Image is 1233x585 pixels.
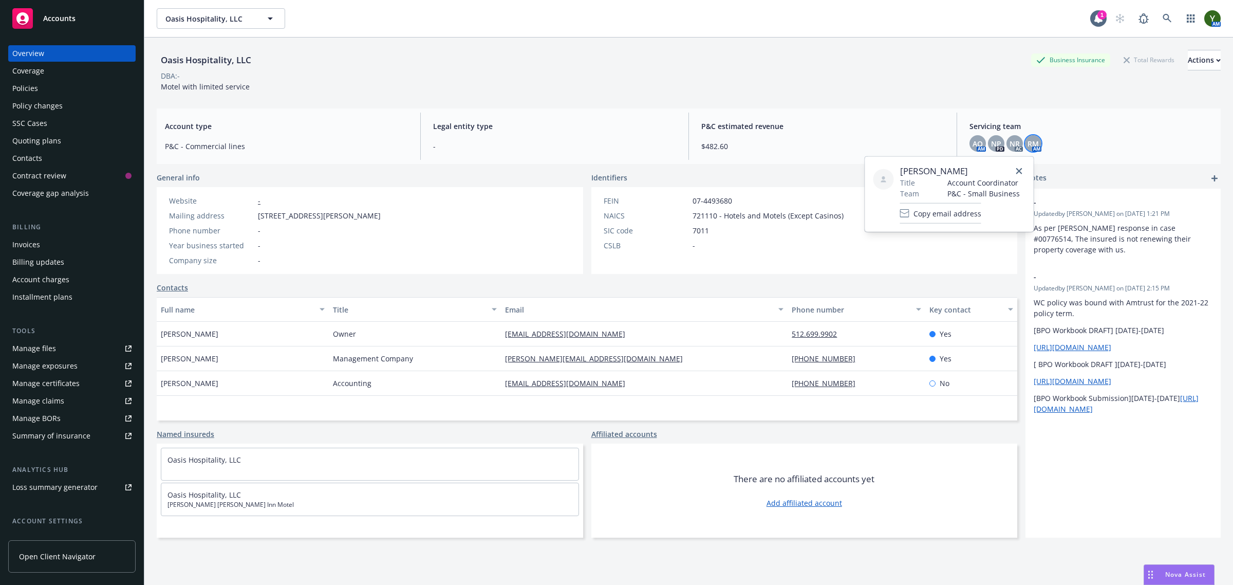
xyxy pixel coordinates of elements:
[12,133,61,149] div: Quoting plans
[1208,172,1221,185] a: add
[12,531,57,547] div: Service team
[1034,209,1212,218] span: Updated by [PERSON_NAME] on [DATE] 1:21 PM
[1034,342,1111,352] a: [URL][DOMAIN_NAME]
[165,141,408,152] span: P&C - Commercial lines
[929,304,1002,315] div: Key contact
[169,195,254,206] div: Website
[12,428,90,444] div: Summary of insurance
[258,225,260,236] span: -
[333,378,371,389] span: Accounting
[12,271,69,288] div: Account charges
[1034,376,1111,386] a: [URL][DOMAIN_NAME]
[8,185,136,202] a: Coverage gap analysis
[1034,393,1212,414] p: [BPO Workbook Submission][DATE]-[DATE]
[329,297,501,322] button: Title
[157,297,329,322] button: Full name
[161,353,218,364] span: [PERSON_NAME]
[433,141,676,152] span: -
[505,354,691,363] a: [PERSON_NAME][EMAIL_ADDRESS][DOMAIN_NAME]
[12,410,61,427] div: Manage BORs
[1034,359,1212,370] p: [ BPO Workbook DRAFT ][DATE]-[DATE]
[8,393,136,409] a: Manage claims
[161,70,180,81] div: DBA: -
[505,304,772,315] div: Email
[1165,570,1206,579] span: Nova Assist
[693,195,732,206] span: 07-4493680
[505,329,633,339] a: [EMAIL_ADDRESS][DOMAIN_NAME]
[734,473,874,485] span: There are no affiliated accounts yet
[1144,565,1157,584] div: Drag to move
[501,297,788,322] button: Email
[161,378,218,389] span: [PERSON_NAME]
[1034,325,1212,336] p: [BPO Workbook DRAFT] [DATE]-[DATE]
[165,121,408,132] span: Account type
[947,188,1020,199] span: P&C - Small Business
[43,14,76,23] span: Accounts
[8,63,136,79] a: Coverage
[792,304,910,315] div: Phone number
[1157,8,1178,29] a: Search
[8,516,136,526] div: Account settings
[1025,263,1221,423] div: -Updatedby [PERSON_NAME] on [DATE] 2:15 PMWC policy was bound with Amtrust for the 2021-22 policy...
[169,225,254,236] div: Phone number
[12,150,42,167] div: Contacts
[940,328,951,339] span: Yes
[693,210,844,221] span: 721110 - Hotels and Motels (Except Casinos)
[161,82,250,92] span: Motel with limited service
[8,375,136,392] a: Manage certificates
[693,225,709,236] span: 7011
[1027,138,1039,149] span: RM
[12,45,44,62] div: Overview
[792,329,845,339] a: 512.699.9902
[1034,223,1193,254] span: As per [PERSON_NAME] response in case #00776514, The insured is not renewing their property cover...
[8,340,136,357] a: Manage files
[333,304,485,315] div: Title
[12,115,47,132] div: SSC Cases
[258,196,260,206] a: -
[767,498,842,508] a: Add affiliated account
[12,185,89,202] div: Coverage gap analysis
[165,13,254,24] span: Oasis Hospitality, LLC
[12,80,38,97] div: Policies
[591,429,657,440] a: Affiliated accounts
[157,172,200,183] span: General info
[19,551,96,562] span: Open Client Navigator
[12,236,40,253] div: Invoices
[333,353,413,364] span: Management Company
[8,133,136,149] a: Quoting plans
[1034,197,1186,208] span: -
[157,282,188,293] a: Contacts
[991,138,1001,149] span: NP
[8,428,136,444] a: Summary of insurance
[169,255,254,266] div: Company size
[591,172,627,183] span: Identifiers
[12,375,80,392] div: Manage certificates
[157,8,285,29] button: Oasis Hospitality, LLC
[167,500,572,509] span: [PERSON_NAME] [PERSON_NAME] Inn Motel
[900,188,919,199] span: Team
[693,240,695,251] span: -
[1025,172,1047,185] span: Notes
[1031,53,1110,66] div: Business Insurance
[1144,564,1215,585] button: Nova Assist
[940,353,951,364] span: Yes
[258,255,260,266] span: -
[8,289,136,305] a: Installment plans
[1188,50,1221,70] div: Actions
[900,165,1020,177] span: [PERSON_NAME]
[8,531,136,547] a: Service team
[8,358,136,374] a: Manage exposures
[8,80,136,97] a: Policies
[8,479,136,496] a: Loss summary generator
[913,208,981,218] span: Copy email address
[8,45,136,62] a: Overview
[169,240,254,251] div: Year business started
[947,177,1020,188] span: Account Coordinator
[701,121,944,132] span: P&C estimated revenue
[8,168,136,184] a: Contract review
[161,328,218,339] span: [PERSON_NAME]
[12,254,64,270] div: Billing updates
[1110,8,1130,29] a: Start snowing
[12,98,63,114] div: Policy changes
